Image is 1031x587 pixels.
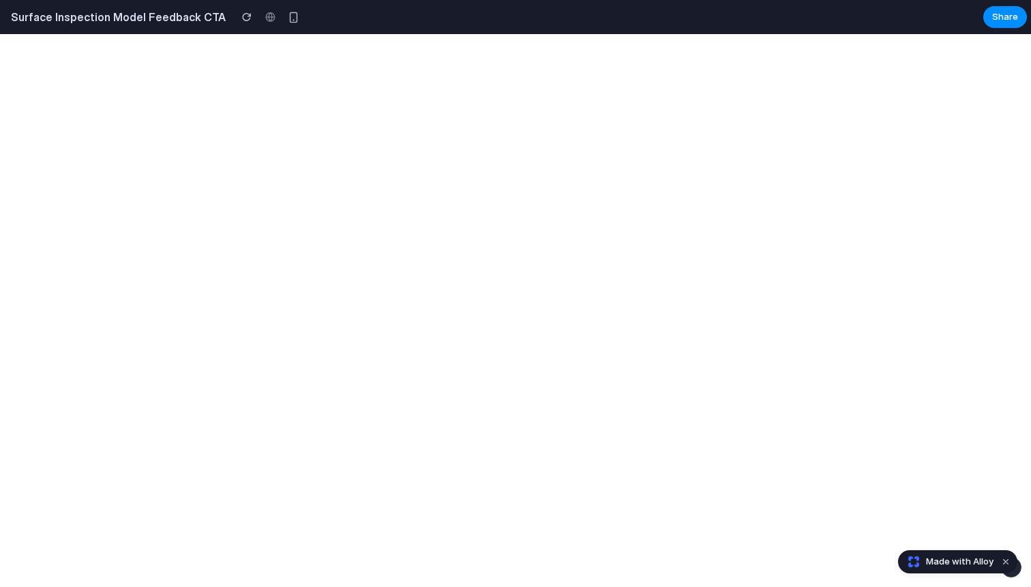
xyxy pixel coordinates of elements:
[998,554,1014,570] button: Dismiss watermark
[899,555,995,569] a: Made with Alloy
[5,9,226,25] h2: Surface Inspection Model Feedback CTA
[992,10,1018,24] span: Share
[926,555,993,569] span: Made with Alloy
[983,6,1027,28] button: Share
